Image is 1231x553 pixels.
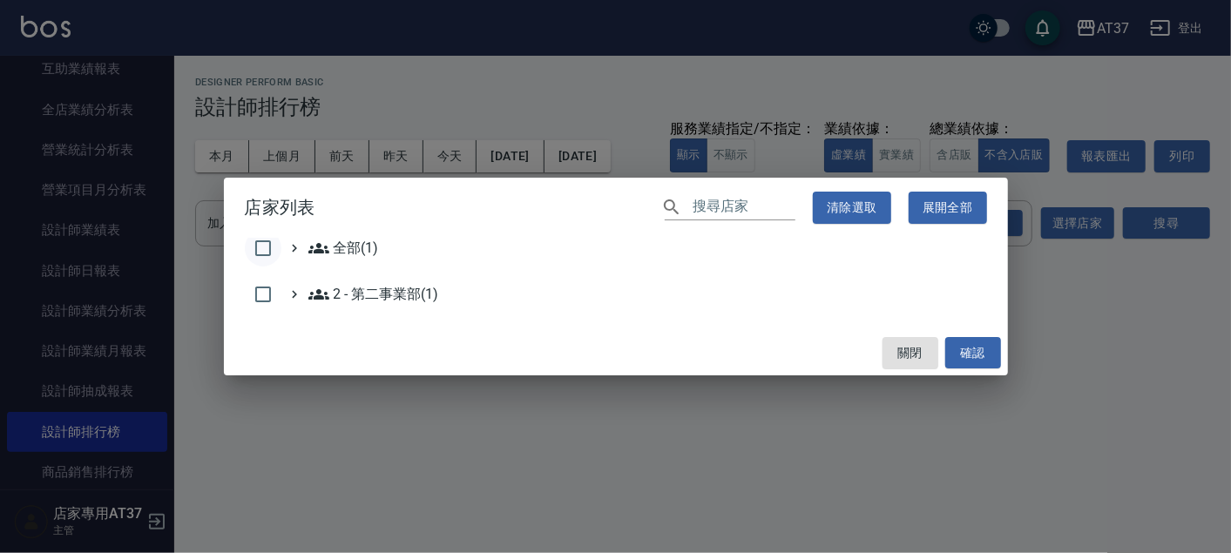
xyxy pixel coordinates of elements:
button: 清除選取 [813,192,891,224]
button: 關閉 [883,337,938,369]
button: 確認 [945,337,1001,369]
span: 2 - 第二事業部(1) [308,284,438,305]
h2: 店家列表 [224,178,1008,238]
button: 展開全部 [909,192,987,224]
input: 搜尋店家 [693,195,795,220]
span: 全部(1) [308,238,379,259]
